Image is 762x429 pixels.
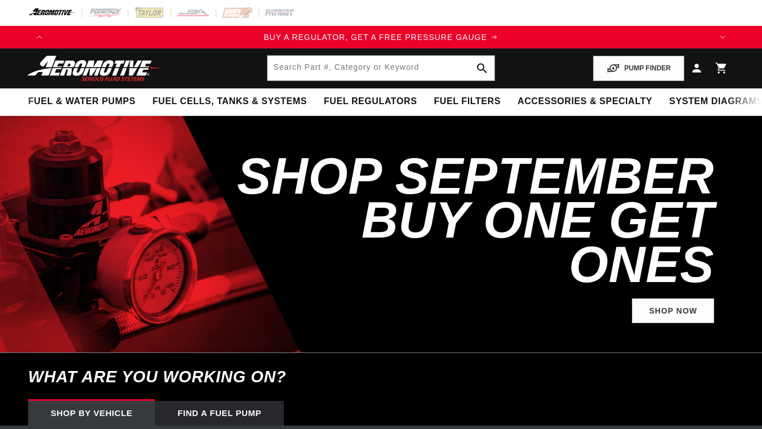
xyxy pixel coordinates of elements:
[509,88,661,115] summary: Accessories & Specialty
[155,401,284,426] div: Find a Fuel Pump
[24,55,165,82] img: Aeromotive
[711,26,734,48] button: Translation missing: en.sections.announcements.next_announcement
[632,298,714,324] a: Shop Now
[51,31,711,43] div: Announcement
[20,88,144,115] summary: Fuel & Water Pumps
[470,56,494,81] button: search button
[28,401,155,426] div: Shop by vehicle
[28,26,51,48] button: Translation missing: en.sections.announcements.previous_announcement
[153,96,307,108] span: Fuel Cells, Tanks & Systems
[51,31,711,43] a: BUY A REGULATOR, GET A FREE PRESSURE GAUGE
[28,96,136,108] span: Fuel & Water Pumps
[268,56,494,81] input: Search by Part Number, Category or Keyword
[233,154,714,287] h2: SHOP SEPTEMBER BUY ONE GET ONES
[593,56,684,81] button: PUMP FINDER
[144,88,315,115] summary: Fuel Cells, Tanks & Systems
[264,33,487,42] span: BUY A REGULATOR, GET A FREE PRESSURE GAUGE
[434,96,501,108] span: Fuel Filters
[425,88,509,115] summary: Fuel Filters
[51,31,711,43] div: 1 of 4
[324,96,417,108] span: Fuel Regulators
[518,96,652,108] span: Accessories & Specialty
[315,88,425,115] summary: Fuel Regulators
